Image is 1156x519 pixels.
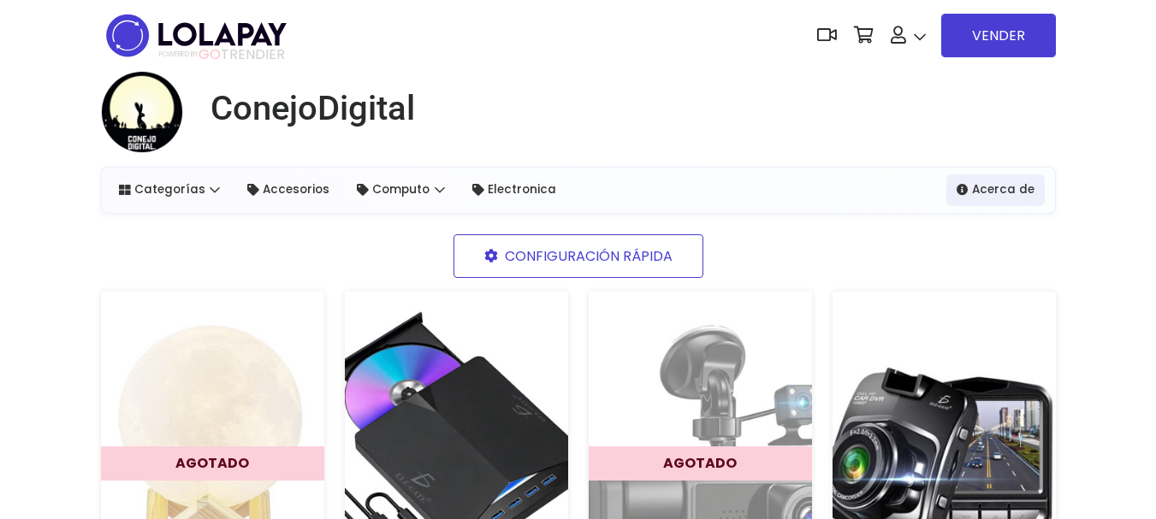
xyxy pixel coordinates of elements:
[454,234,703,278] a: CONFIGURACIÓN RÁPIDA
[101,446,324,481] div: AGOTADO
[197,88,415,129] a: ConejoDigital
[347,174,455,205] a: Computo
[946,174,1045,205] a: Acerca de
[210,88,415,129] h1: ConejoDigital
[237,174,340,205] a: Accesorios
[109,174,231,205] a: Categorías
[199,44,221,64] span: GO
[941,14,1056,57] a: VENDER
[101,9,292,62] img: logo
[159,47,285,62] span: TRENDIER
[159,50,199,59] span: POWERED BY
[589,446,812,481] div: AGOTADO
[462,174,566,205] a: Electronica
